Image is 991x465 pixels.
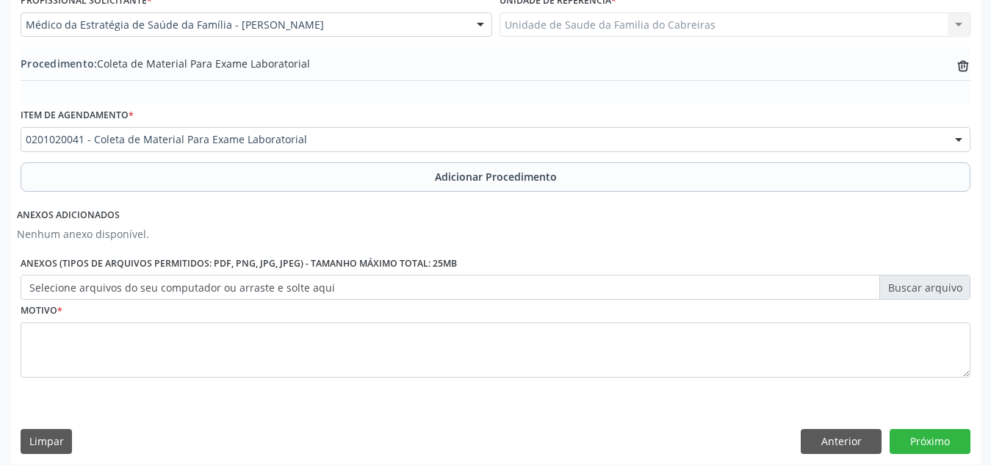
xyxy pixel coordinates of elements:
[21,252,457,275] label: Anexos (Tipos de arquivos permitidos: PDF, PNG, JPG, JPEG) - Tamanho máximo total: 25MB
[801,429,882,454] button: Anterior
[21,429,72,454] button: Limpar
[26,18,462,32] span: Médico da Estratégia de Saúde da Família - [PERSON_NAME]
[17,204,120,227] label: Anexos adicionados
[21,56,310,71] span: Coleta de Material Para Exame Laboratorial
[890,429,970,454] button: Próximo
[21,300,62,322] label: Motivo
[17,226,149,242] p: Nenhum anexo disponível.
[21,162,970,192] button: Adicionar Procedimento
[21,57,97,71] span: Procedimento:
[21,104,134,127] label: Item de agendamento
[435,169,557,184] span: Adicionar Procedimento
[26,132,940,147] span: 0201020041 - Coleta de Material Para Exame Laboratorial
